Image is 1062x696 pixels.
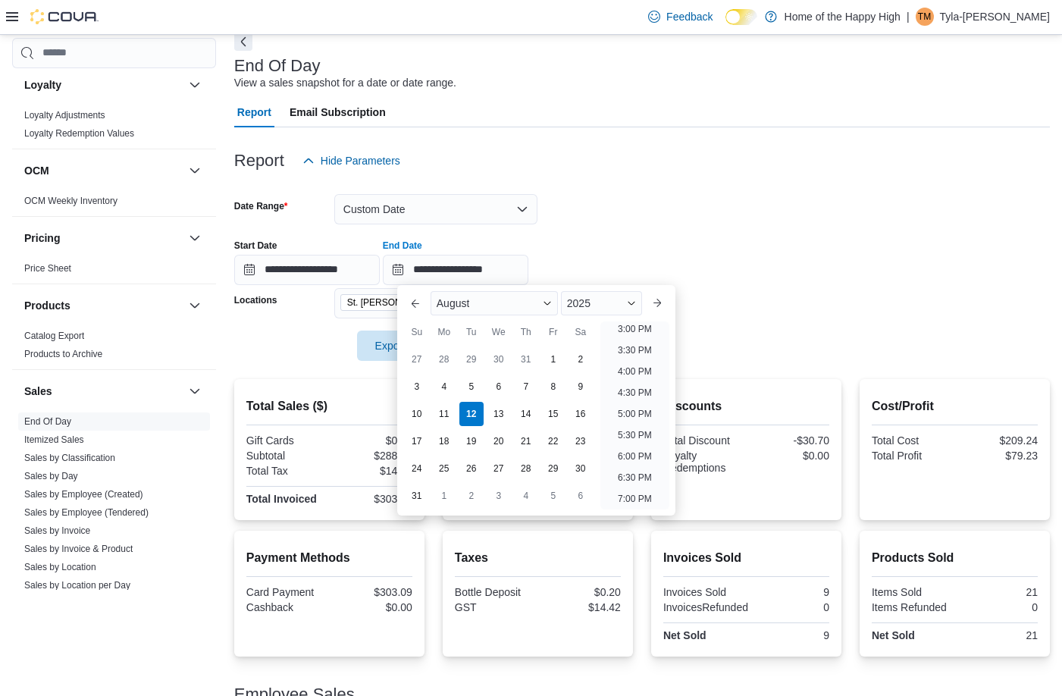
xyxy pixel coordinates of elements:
[872,629,915,641] strong: Net Sold
[405,402,429,426] div: day-10
[957,434,1038,447] div: $209.24
[237,97,271,127] span: Report
[957,450,1038,462] div: $79.23
[12,327,216,369] div: Products
[459,402,484,426] div: day-12
[487,429,511,453] div: day-20
[612,469,658,487] li: 6:30 PM
[459,484,484,508] div: day-2
[246,601,327,613] div: Cashback
[24,77,61,92] h3: Loyalty
[24,453,115,463] a: Sales by Classification
[405,456,429,481] div: day-24
[459,456,484,481] div: day-26
[567,297,591,309] span: 2025
[432,484,456,508] div: day-1
[487,320,511,344] div: We
[541,347,565,372] div: day-1
[340,294,484,311] span: St. Albert - Shoppes @ Giroux - Fire & Flower
[918,8,931,26] span: TM
[24,330,84,342] span: Catalog Export
[24,384,52,399] h3: Sales
[459,429,484,453] div: day-19
[186,229,204,247] button: Pricing
[12,259,216,284] div: Pricing
[487,347,511,372] div: day-30
[666,9,713,24] span: Feedback
[569,375,593,399] div: day-9
[940,8,1050,26] p: Tyla-[PERSON_NAME]
[24,195,117,207] span: OCM Weekly Inventory
[600,321,669,509] ul: Time
[642,2,719,32] a: Feedback
[432,347,456,372] div: day-28
[541,484,565,508] div: day-5
[24,506,149,519] span: Sales by Employee (Tendered)
[872,549,1038,567] h2: Products Sold
[749,434,829,447] div: -$30.70
[663,450,744,474] div: Loyalty Redemptions
[663,397,829,415] h2: Discounts
[663,601,748,613] div: InvoicesRefunded
[459,347,484,372] div: day-29
[347,295,465,310] span: St. [PERSON_NAME] - Shoppes @ [PERSON_NAME] - Fire & Flower
[246,434,327,447] div: Gift Cards
[24,230,183,246] button: Pricing
[459,375,484,399] div: day-5
[872,434,952,447] div: Total Cost
[872,450,952,462] div: Total Profit
[383,240,422,252] label: End Date
[24,434,84,445] a: Itemized Sales
[432,456,456,481] div: day-25
[24,507,149,518] a: Sales by Employee (Tendered)
[24,489,143,500] a: Sales by Employee (Created)
[24,196,117,206] a: OCM Weekly Inventory
[246,450,327,462] div: Subtotal
[957,629,1038,641] div: 21
[569,347,593,372] div: day-2
[749,629,829,641] div: 9
[24,109,105,121] span: Loyalty Adjustments
[24,544,133,554] a: Sales by Invoice & Product
[24,298,183,313] button: Products
[24,561,96,573] span: Sales by Location
[24,525,90,536] a: Sales by Invoice
[332,450,412,462] div: $288.47
[541,320,565,344] div: Fr
[403,291,428,315] button: Previous Month
[514,484,538,508] div: day-4
[246,549,412,567] h2: Payment Methods
[234,75,456,91] div: View a sales snapshot for a date or date range.
[246,493,317,505] strong: Total Invoiced
[383,255,528,285] input: Press the down key to enter a popover containing a calendar. Press the escape key to close the po...
[24,579,130,591] span: Sales by Location per Day
[296,146,406,176] button: Hide Parameters
[24,127,134,140] span: Loyalty Redemption Values
[645,291,669,315] button: Next month
[24,543,133,555] span: Sales by Invoice & Product
[541,429,565,453] div: day-22
[12,106,216,149] div: Loyalty
[569,484,593,508] div: day-6
[186,296,204,315] button: Products
[332,493,412,505] div: $303.09
[24,128,134,139] a: Loyalty Redemption Values
[24,580,130,591] a: Sales by Location per Day
[612,341,658,359] li: 3:30 PM
[12,412,216,673] div: Sales
[663,586,744,598] div: Invoices Sold
[234,294,277,306] label: Locations
[872,397,1038,415] h2: Cost/Profit
[487,375,511,399] div: day-6
[872,601,952,613] div: Items Refunded
[612,447,658,466] li: 6:00 PM
[24,163,49,178] h3: OCM
[541,456,565,481] div: day-29
[234,255,380,285] input: Press the down key to open a popover containing a calendar.
[186,382,204,400] button: Sales
[24,263,71,274] a: Price Sheet
[612,362,658,381] li: 4:00 PM
[24,262,71,274] span: Price Sheet
[663,549,829,567] h2: Invoices Sold
[24,348,102,360] span: Products to Archive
